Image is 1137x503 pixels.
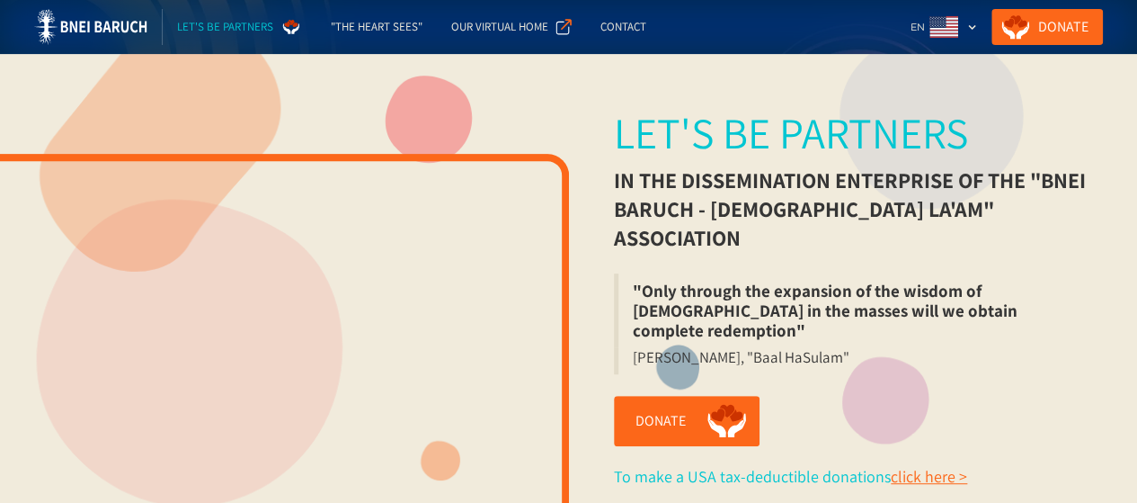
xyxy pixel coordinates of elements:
[331,18,422,36] div: "The Heart Sees"
[437,9,586,45] a: Our Virtual Home
[614,396,759,446] a: Donate
[614,108,968,158] div: Let's be partners
[614,468,967,486] div: To make a USA tax-deductible donations
[600,18,646,36] div: Contact
[614,347,864,374] blockquote: [PERSON_NAME], "Baal HaSulam"
[910,18,925,36] div: EN
[891,466,967,487] a: click here >
[991,9,1103,45] a: Donate
[451,18,548,36] div: Our Virtual Home
[614,274,1091,347] blockquote: "Only through the expansion of the wisdom of [DEMOGRAPHIC_DATA] in the masses will we obtain comp...
[586,9,661,45] a: Contact
[903,9,984,45] div: EN
[177,18,273,36] div: Let's be partners
[163,9,316,45] a: Let's be partners
[316,9,437,45] a: "The Heart Sees"
[614,166,1091,252] div: in the dissemination enterprise of the "Bnei Baruch - [DEMOGRAPHIC_DATA] La'am" association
